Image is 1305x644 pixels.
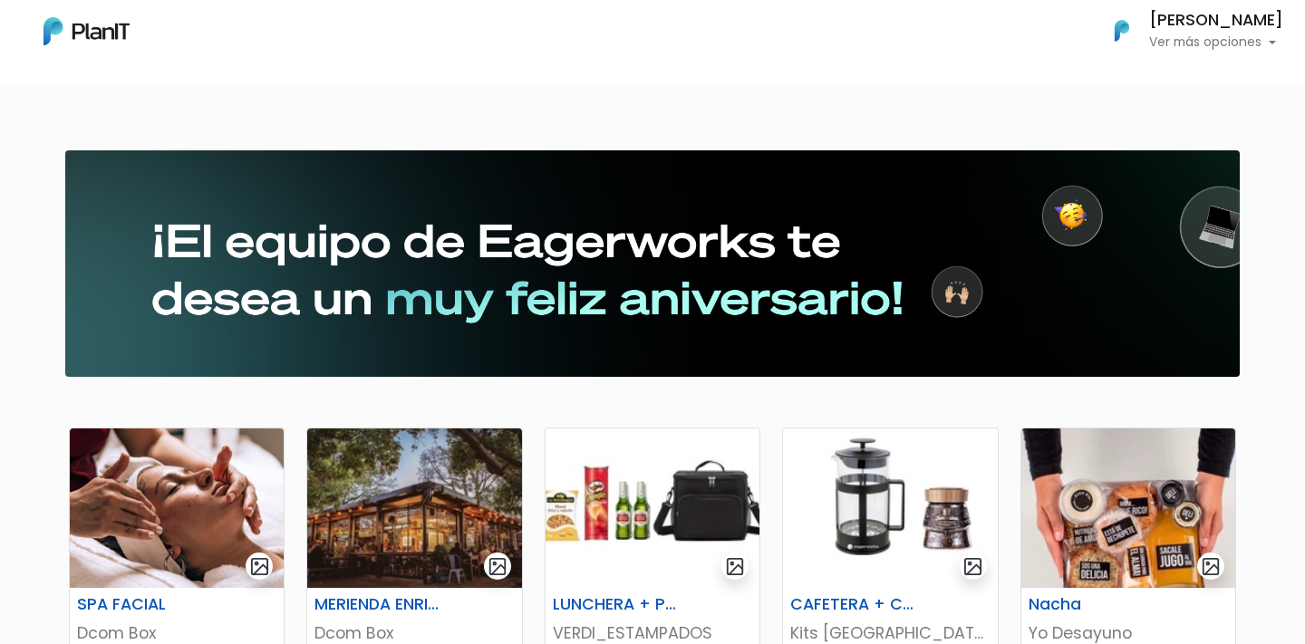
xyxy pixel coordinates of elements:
[542,595,690,614] h6: LUNCHERA + PICADA
[546,428,759,588] img: thumb_B5069BE2-F4D7-4801-A181-DF9E184C69A6.jpeg
[70,428,284,588] img: thumb_2AAA59ED-4AB8-4286-ADA8-D238202BF1A2.jpeg
[962,556,983,577] img: gallery-light
[488,556,508,577] img: gallery-light
[1102,11,1142,51] img: PlanIt Logo
[1021,428,1235,588] img: thumb_D894C8AE-60BF-4788-A814-9D6A2BE292DF.jpeg
[779,595,927,614] h6: CAFETERA + CAFÉ [PERSON_NAME]
[43,17,130,45] img: PlanIt Logo
[1149,36,1283,49] p: Ver más opciones
[783,428,997,588] img: thumb_63AE2317-F514-41F3-A209-2759B9902972.jpeg
[725,556,746,577] img: gallery-light
[249,556,270,577] img: gallery-light
[1201,556,1222,577] img: gallery-light
[304,595,451,614] h6: MERIENDA ENRIQUETA CAFÉ
[66,595,214,614] h6: SPA FACIAL
[307,428,521,588] img: thumb_6349CFF3-484F-4BCD-9940-78224EC48F4B.jpeg
[1018,595,1165,614] h6: Nacha
[1149,13,1283,29] h6: [PERSON_NAME]
[1091,7,1283,54] button: PlanIt Logo [PERSON_NAME] Ver más opciones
